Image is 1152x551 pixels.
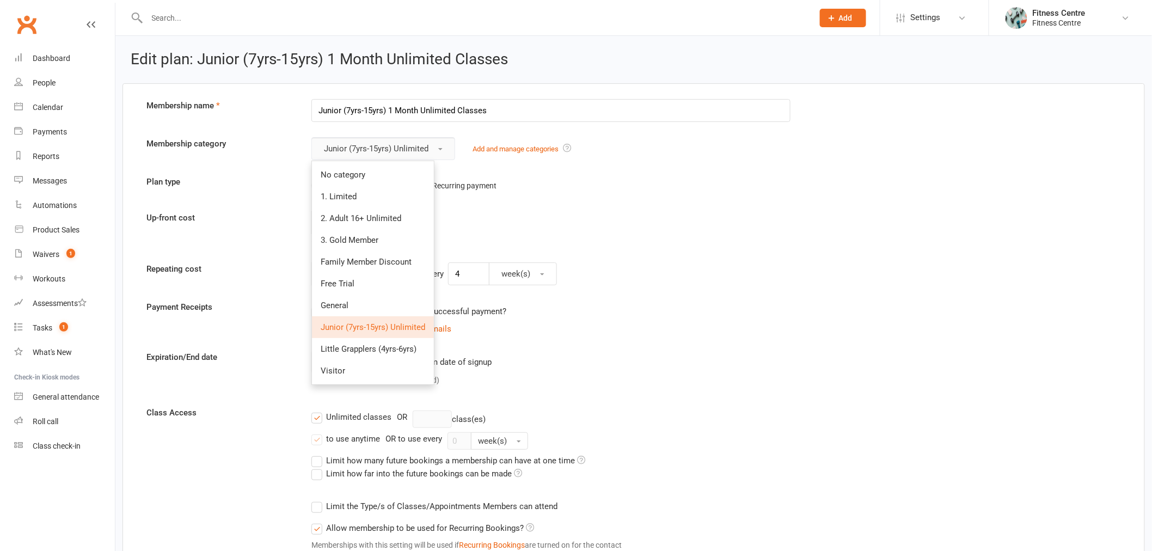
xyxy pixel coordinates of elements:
[33,323,52,332] div: Tasks
[413,411,486,428] div: class(es)
[312,251,434,273] a: Family Member Discount
[138,406,303,419] label: Class Access
[14,46,115,71] a: Dashboard
[1033,18,1086,28] div: Fitness Centre
[312,295,434,316] a: General
[33,417,58,426] div: Roll call
[59,322,68,332] span: 1
[14,340,115,365] a: What's New
[33,176,67,185] div: Messages
[138,301,303,314] label: Payment Receipts
[138,137,303,150] label: Membership category
[321,235,378,245] span: 3. Gold Member
[311,454,585,467] label: Limit how many future bookings a membership can have at one time
[839,14,853,22] span: Add
[420,356,492,369] div: from date of signup
[14,169,115,193] a: Messages
[311,467,522,480] label: Limit how far into the future bookings can be made
[312,360,434,382] a: Visitor
[478,436,507,446] span: week(s)
[326,411,391,422] div: Unlimited classes
[820,9,866,27] button: Add
[138,175,303,188] label: Plan type
[14,242,115,267] a: Waivers 1
[138,211,303,224] label: Up-front cost
[33,103,63,112] div: Calendar
[14,385,115,409] a: General attendance kiosk mode
[311,522,534,535] label: Allow membership to be used for Recurring Bookings?
[321,170,365,180] span: No category
[501,269,530,279] span: week(s)
[14,218,115,242] a: Product Sales
[321,257,412,267] span: Family Member Discount
[14,434,115,458] a: Class kiosk mode
[321,301,348,310] span: General
[311,500,557,513] label: Limit the Type/s of Classes/Appointments Members can attend
[312,338,434,360] a: Little Grapplers (4yrs-6yrs)
[489,262,557,285] button: week(s)
[66,249,75,258] span: 1
[321,366,345,376] span: Visitor
[311,137,455,160] button: Junior (7yrs-15yrs) Unlimited
[321,344,416,354] span: Little Grapplers (4yrs-6yrs)
[14,291,115,316] a: Assessments
[33,442,81,450] div: Class check-in
[326,432,380,444] div: to use anytime
[312,186,434,207] a: 1. Limited
[33,78,56,87] div: People
[131,51,1137,68] h2: Edit plan: Junior (7yrs-15yrs) 1 Month Unlimited Classes
[138,99,303,112] label: Membership name
[14,193,115,218] a: Automations
[33,348,72,357] div: What's New
[33,250,59,259] div: Waivers
[33,54,70,63] div: Dashboard
[33,225,79,234] div: Product Sales
[1006,7,1027,29] img: thumb_image1757568851.png
[311,99,791,122] input: Enter membership name
[33,274,65,283] div: Workouts
[385,432,442,445] div: OR to use every
[33,393,99,401] div: General attendance
[144,10,806,26] input: Search...
[33,299,87,308] div: Assessments
[471,432,528,450] button: week(s)
[312,316,434,338] a: Junior (7yrs-15yrs) Unlimited
[13,11,40,38] a: Clubworx
[14,71,115,95] a: People
[321,322,425,332] span: Junior (7yrs-15yrs) Unlimited
[14,144,115,169] a: Reports
[312,207,434,229] a: 2. Adult 16+ Unlimited
[473,145,559,153] a: Add and manage categories
[33,201,77,210] div: Automations
[14,409,115,434] a: Roll call
[312,273,434,295] a: Free Trial
[14,120,115,144] a: Payments
[911,5,941,30] span: Settings
[321,192,357,201] span: 1. Limited
[138,262,303,275] label: Repeating cost
[14,267,115,291] a: Workouts
[1033,8,1086,18] div: Fitness Centre
[14,316,115,340] a: Tasks 1
[312,164,434,186] a: No category
[311,539,1121,551] div: Memberships with this setting will be used if are turned on for the contact
[321,279,354,289] span: Free Trial
[321,213,401,223] span: 2. Adult 16+ Unlimited
[324,144,428,154] span: Junior (7yrs-15yrs) Unlimited
[33,152,59,161] div: Reports
[459,539,525,551] button: Recurring Bookings
[138,351,303,364] label: Expiration/End date
[418,175,497,196] button: Recurring payment
[14,95,115,120] a: Calendar
[397,411,407,424] div: OR
[33,127,67,136] div: Payments
[312,229,434,251] a: 3. Gold Member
